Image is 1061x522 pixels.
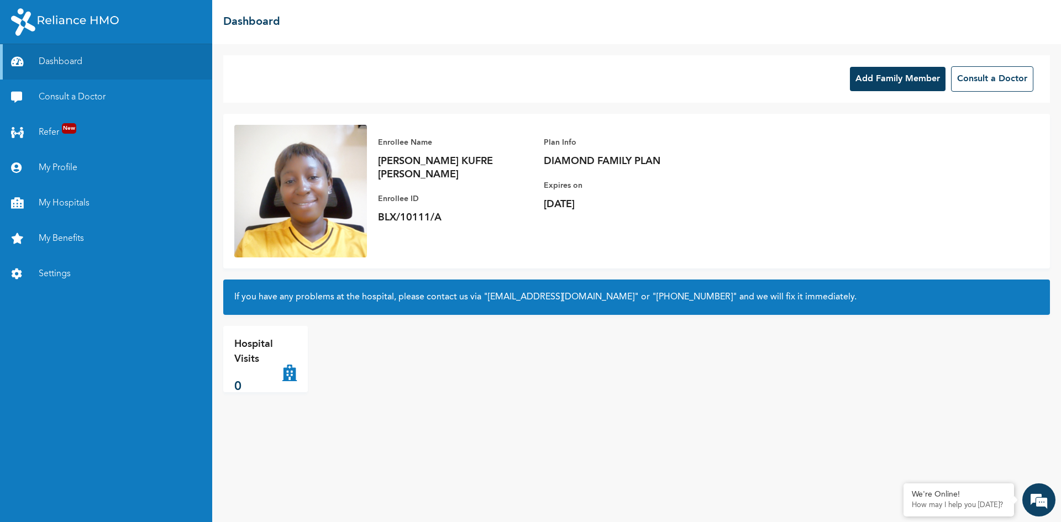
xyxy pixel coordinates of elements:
[378,211,533,224] p: BLX/10111/A
[850,67,946,91] button: Add Family Member
[234,291,1039,304] h2: If you have any problems at the hospital, please contact us via or and we will fix it immediately.
[544,198,698,211] p: [DATE]
[378,136,533,149] p: Enrollee Name
[234,125,367,257] img: Enrollee
[378,192,533,205] p: Enrollee ID
[62,123,76,134] span: New
[544,179,698,192] p: Expires on
[234,337,282,367] p: Hospital Visits
[544,136,698,149] p: Plan Info
[951,66,1033,92] button: Consult a Doctor
[378,155,533,181] p: [PERSON_NAME] KUFRE [PERSON_NAME]
[912,490,1006,499] div: We're Online!
[544,155,698,168] p: DIAMOND FAMILY PLAN
[484,293,639,302] a: "[EMAIL_ADDRESS][DOMAIN_NAME]"
[234,378,282,396] p: 0
[11,8,119,36] img: RelianceHMO's Logo
[912,501,1006,510] p: How may I help you today?
[223,14,280,30] h2: Dashboard
[652,293,737,302] a: "[PHONE_NUMBER]"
